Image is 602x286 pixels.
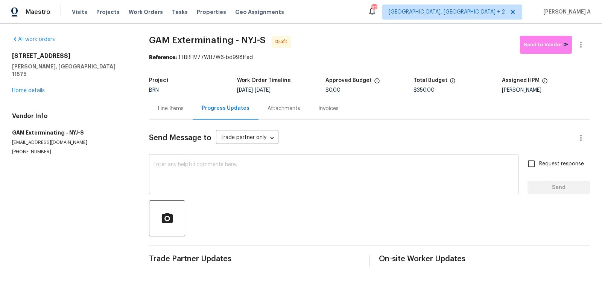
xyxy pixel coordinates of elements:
[12,37,55,42] a: All work orders
[149,78,169,83] h5: Project
[149,255,360,263] span: Trade Partner Updates
[318,105,339,112] div: Invoices
[450,78,456,88] span: The total cost of line items that have been proposed by Opendoor. This sum includes line items th...
[237,88,271,93] span: -
[12,112,131,120] h4: Vendor Info
[379,255,590,263] span: On-site Worker Updates
[12,88,45,93] a: Home details
[325,88,341,93] span: $0.00
[371,5,377,12] div: 87
[413,78,447,83] h5: Total Budget
[149,36,266,45] span: GAM Exterminating - NYJ-S
[12,139,131,146] p: [EMAIL_ADDRESS][DOMAIN_NAME]
[539,160,584,168] span: Request response
[216,132,278,144] div: Trade partner only
[275,38,290,45] span: Draft
[389,8,505,16] span: [GEOGRAPHIC_DATA], [GEOGRAPHIC_DATA] + 2
[237,88,253,93] span: [DATE]
[502,88,590,93] div: [PERSON_NAME]
[96,8,120,16] span: Projects
[149,88,159,93] span: BRN
[149,55,177,60] b: Reference:
[374,78,380,88] span: The total cost of line items that have been approved by both Opendoor and the Trade Partner. This...
[129,8,163,16] span: Work Orders
[524,41,568,49] span: Send to Vendor
[255,88,271,93] span: [DATE]
[158,105,184,112] div: Line Items
[542,78,548,88] span: The hpm assigned to this work order.
[237,78,291,83] h5: Work Order Timeline
[12,63,131,78] h5: [PERSON_NAME], [GEOGRAPHIC_DATA] 11575
[149,134,211,142] span: Send Message to
[235,8,284,16] span: Geo Assignments
[202,104,249,112] div: Progress Updates
[26,8,50,16] span: Maestro
[172,9,188,15] span: Tasks
[413,88,435,93] span: $350.00
[149,54,590,61] div: 1TBRHV77WH7W6-bd998ffed
[520,36,572,54] button: Send to Vendor
[540,8,591,16] span: [PERSON_NAME] A
[72,8,87,16] span: Visits
[12,52,131,60] h2: [STREET_ADDRESS]
[12,149,131,155] p: [PHONE_NUMBER]
[197,8,226,16] span: Properties
[12,129,131,136] h5: GAM Exterminating - NYJ-S
[502,78,540,83] h5: Assigned HPM
[268,105,300,112] div: Attachments
[325,78,372,83] h5: Approved Budget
